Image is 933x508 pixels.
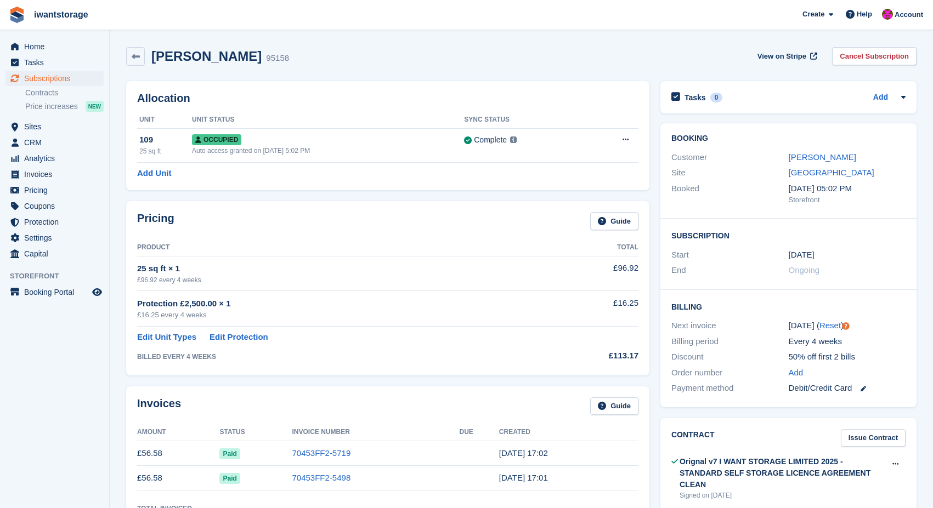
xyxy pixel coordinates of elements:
[841,321,851,331] div: Tooltip anchor
[5,198,104,214] a: menu
[24,71,90,86] span: Subscriptions
[546,256,638,290] td: £96.92
[671,134,906,143] h2: Booking
[671,319,789,332] div: Next invoice
[685,93,706,102] h2: Tasks
[137,275,546,285] div: £96.92 every 4 weeks
[5,119,104,134] a: menu
[139,134,192,146] div: 109
[757,51,806,62] span: View on Stripe
[671,301,906,312] h2: Billing
[857,9,872,20] span: Help
[510,136,517,143] img: icon-info-grey-7440780725fd019a000dd9b08b2336e03edf1995a4989e88bcd33f0948082b44.svg
[5,167,104,182] a: menu
[137,424,219,441] th: Amount
[5,230,104,246] a: menu
[789,335,906,348] div: Every 4 weeks
[5,151,104,166] a: menu
[137,92,638,105] h2: Allocation
[671,230,906,241] h2: Subscription
[137,441,219,466] td: £56.58
[832,47,917,65] a: Cancel Subscription
[789,319,906,332] div: [DATE] ( )
[546,239,638,256] th: Total
[499,448,548,458] time: 2025-08-10 16:02:30 UTC
[292,424,460,441] th: Invoice Number
[671,382,789,395] div: Payment method
[590,212,638,230] a: Guide
[24,55,90,70] span: Tasks
[210,331,268,344] a: Edit Protection
[24,198,90,214] span: Coupons
[789,182,906,195] div: [DATE] 05:02 PM
[24,182,90,198] span: Pricing
[24,151,90,166] span: Analytics
[5,39,104,54] a: menu
[671,264,789,277] div: End
[671,182,789,206] div: Booked
[24,167,90,182] span: Invoices
[137,310,546,321] div: £16.25 every 4 weeks
[137,262,546,275] div: 25 sq ft × 1
[86,101,104,112] div: NEW
[25,88,104,98] a: Contracts
[789,382,906,395] div: Debit/Credit Card
[789,351,906,363] div: 50% off first 2 bills
[789,195,906,206] div: Storefront
[137,298,546,310] div: Protection £2,500.00 × 1
[24,119,90,134] span: Sites
[873,92,888,104] a: Add
[671,429,715,447] h2: Contract
[464,111,585,129] th: Sync Status
[802,9,824,20] span: Create
[266,52,289,65] div: 95158
[192,111,464,129] th: Unit Status
[680,490,885,500] div: Signed on [DATE]
[590,397,638,415] a: Guide
[5,246,104,261] a: menu
[5,284,104,300] a: menu
[680,456,885,490] div: Orignal v7 I WANT STORAGE LIMITED 2025 - STANDARD SELF STORAGE LICENCE AGREEMENT CLEAN
[5,135,104,150] a: menu
[137,239,546,256] th: Product
[24,135,90,150] span: CRM
[25,101,78,112] span: Price increases
[292,473,351,482] a: 70453FF2-5498
[151,49,262,64] h2: [PERSON_NAME]
[789,249,815,261] time: 2025-07-12 23:00:00 UTC
[137,331,196,344] a: Edit Unit Types
[137,167,171,180] a: Add Unit
[30,5,93,24] a: iwantstorage
[137,397,181,415] h2: Invoices
[192,134,241,145] span: Occupied
[91,286,104,299] a: Preview store
[459,424,499,441] th: Due
[841,429,906,447] a: Issue Contract
[192,146,464,156] div: Auto access granted on [DATE] 5:02 PM
[5,214,104,230] a: menu
[137,111,192,129] th: Unit
[789,168,874,177] a: [GEOGRAPHIC_DATA]
[137,466,219,490] td: £56.58
[137,212,174,230] h2: Pricing
[671,351,789,363] div: Discount
[671,335,789,348] div: Billing period
[292,448,351,458] a: 70453FF2-5719
[24,284,90,300] span: Booking Portal
[5,182,104,198] a: menu
[789,265,820,275] span: Ongoing
[819,321,841,330] a: Reset
[219,473,240,484] span: Paid
[10,271,109,282] span: Storefront
[546,291,638,327] td: £16.25
[5,71,104,86] a: menu
[25,100,104,112] a: Price increases NEW
[499,424,638,441] th: Created
[789,367,804,379] a: Add
[9,7,25,23] img: stora-icon-8386f47178a22dfd0bd8f6a31ec36ba5ce8667c1dd55bd0f319d3a0aa187defe.svg
[474,134,507,146] div: Complete
[671,249,789,261] div: Start
[753,47,819,65] a: View on Stripe
[789,152,856,162] a: [PERSON_NAME]
[499,473,548,482] time: 2025-07-13 16:01:51 UTC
